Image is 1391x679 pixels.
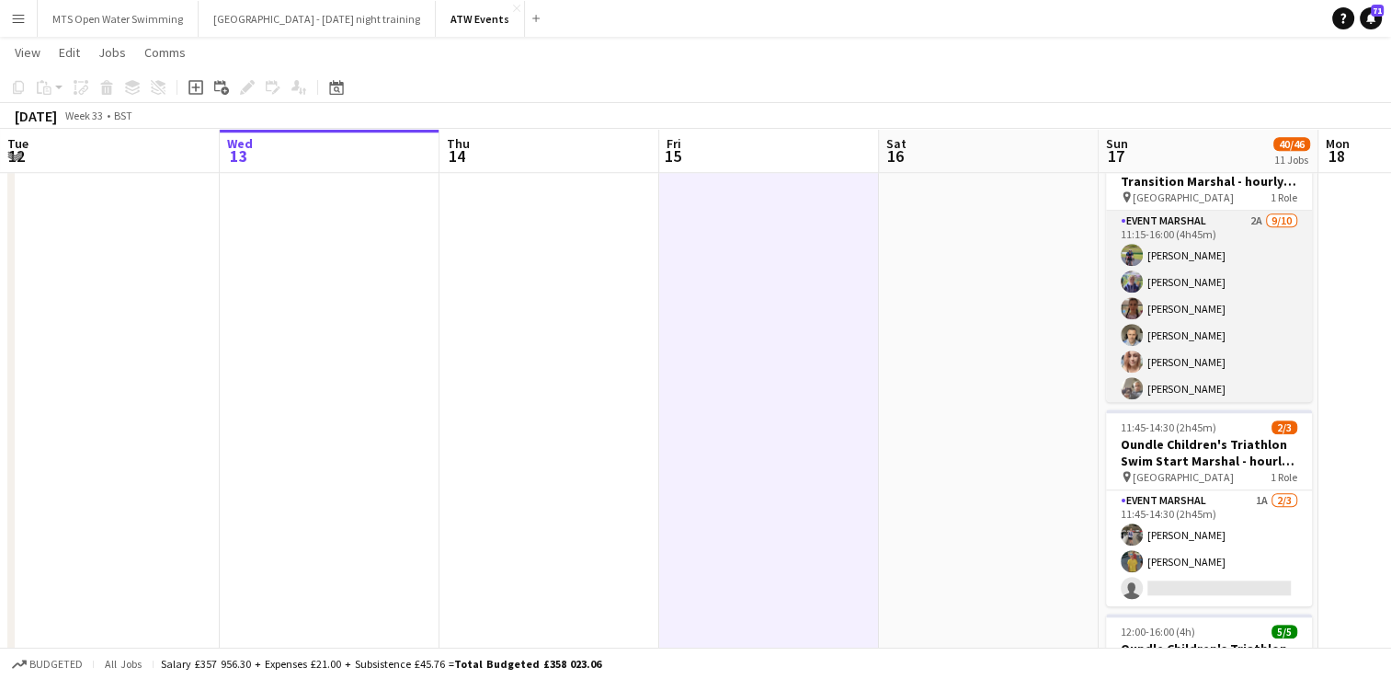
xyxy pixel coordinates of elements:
[1274,153,1309,167] div: 11 Jobs
[1271,470,1297,484] span: 1 Role
[1273,137,1310,151] span: 40/46
[1103,145,1128,167] span: 17
[444,145,470,167] span: 14
[1106,130,1312,402] app-job-card: 11:15-16:00 (4h45m)9/10Oundle Children's Triathlon Transition Marshal - hourly rate [GEOGRAPHIC_D...
[436,1,525,37] button: ATW Events
[1271,190,1297,204] span: 1 Role
[227,135,253,152] span: Wed
[1106,211,1312,513] app-card-role: Event Marshal2A9/1011:15-16:00 (4h45m)[PERSON_NAME][PERSON_NAME][PERSON_NAME][PERSON_NAME][PERSON...
[61,109,107,122] span: Week 33
[454,657,601,671] span: Total Budgeted £358 023.06
[1121,420,1216,434] span: 11:45-14:30 (2h45m)
[1106,409,1312,606] app-job-card: 11:45-14:30 (2h45m)2/3Oundle Children's Triathlon Swim Start Marshal - hourly rate [GEOGRAPHIC_DA...
[7,40,48,64] a: View
[1271,625,1297,639] span: 5/5
[884,145,906,167] span: 16
[1106,135,1128,152] span: Sun
[9,654,86,674] button: Budgeted
[101,657,145,671] span: All jobs
[59,44,80,61] span: Edit
[114,109,132,122] div: BST
[161,657,601,671] div: Salary £357 956.30 + Expenses £21.00 + Subsistence £45.76 =
[667,135,681,152] span: Fri
[224,145,253,167] span: 13
[447,135,470,152] span: Thu
[664,145,681,167] span: 15
[1133,470,1234,484] span: [GEOGRAPHIC_DATA]
[38,1,199,37] button: MTS Open Water Swimming
[7,135,29,152] span: Tue
[1133,190,1234,204] span: [GEOGRAPHIC_DATA]
[15,107,57,125] div: [DATE]
[91,40,133,64] a: Jobs
[1323,145,1350,167] span: 18
[1106,490,1312,606] app-card-role: Event Marshal1A2/311:45-14:30 (2h45m)[PERSON_NAME][PERSON_NAME]
[1371,5,1384,17] span: 71
[1106,436,1312,469] h3: Oundle Children's Triathlon Swim Start Marshal - hourly rate
[1326,135,1350,152] span: Mon
[1360,7,1382,29] a: 71
[1271,420,1297,434] span: 2/3
[1121,625,1195,639] span: 12:00-16:00 (4h)
[144,44,186,61] span: Comms
[1106,640,1312,673] h3: Oundle Children's Triathlon Bike Course Marshal - hourly
[5,145,29,167] span: 12
[15,44,40,61] span: View
[137,40,193,64] a: Comms
[98,44,126,61] span: Jobs
[199,1,436,37] button: [GEOGRAPHIC_DATA] - [DATE] night training
[29,658,83,671] span: Budgeted
[886,135,906,152] span: Sat
[51,40,87,64] a: Edit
